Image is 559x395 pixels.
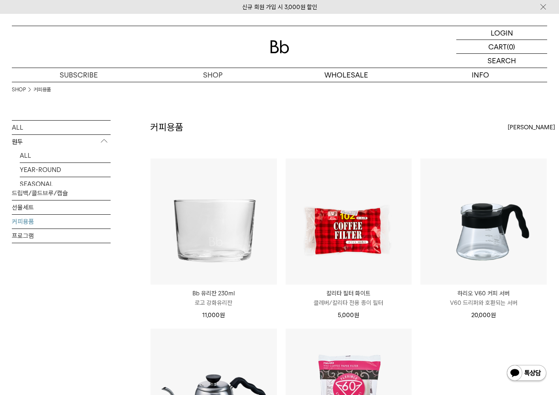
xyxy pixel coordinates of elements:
[12,86,26,94] a: SHOP
[286,159,412,285] img: 칼리타 필터 화이트
[151,159,277,285] img: Bb 유리잔 230ml
[20,177,111,191] a: SEASONAL
[506,364,547,383] img: 카카오톡 채널 1:1 채팅 버튼
[150,121,183,134] h2: 커피용품
[280,68,414,82] p: WHOLESALE
[220,312,225,319] span: 원
[242,4,317,11] a: 신규 회원 가입 시 3,000원 할인
[420,289,547,308] a: 하리오 V60 커피 서버 V60 드리퍼와 호환되는 서버
[12,229,111,243] a: 프로그램
[507,40,515,53] p: (0)
[491,26,513,40] p: LOGIN
[12,121,111,134] a: ALL
[286,298,412,308] p: 클레버/칼리타 전용 종이 필터
[20,149,111,163] a: ALL
[34,86,51,94] a: 커피용품
[270,40,289,53] img: 로고
[491,312,496,319] span: 원
[420,298,547,308] p: V60 드리퍼와 호환되는 서버
[456,26,547,40] a: LOGIN
[12,215,111,229] a: 커피용품
[146,68,280,82] a: SHOP
[488,40,507,53] p: CART
[20,163,111,177] a: YEAR-ROUND
[286,289,412,308] a: 칼리타 필터 화이트 클레버/칼리타 전용 종이 필터
[413,68,547,82] p: INFO
[420,159,547,285] img: 하리오 V60 커피 서버
[151,298,277,308] p: 로고 강화유리잔
[151,289,277,298] p: Bb 유리잔 230ml
[286,289,412,298] p: 칼리타 필터 화이트
[508,123,555,132] span: [PERSON_NAME]
[456,40,547,54] a: CART (0)
[151,289,277,308] a: Bb 유리잔 230ml 로고 강화유리잔
[420,289,547,298] p: 하리오 V60 커피 서버
[202,312,225,319] span: 11,000
[338,312,359,319] span: 5,000
[354,312,359,319] span: 원
[487,54,516,68] p: SEARCH
[12,135,111,149] p: 원두
[12,186,111,200] a: 드립백/콜드브루/캡슐
[471,312,496,319] span: 20,000
[12,68,146,82] a: SUBSCRIBE
[12,200,111,214] a: 선물세트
